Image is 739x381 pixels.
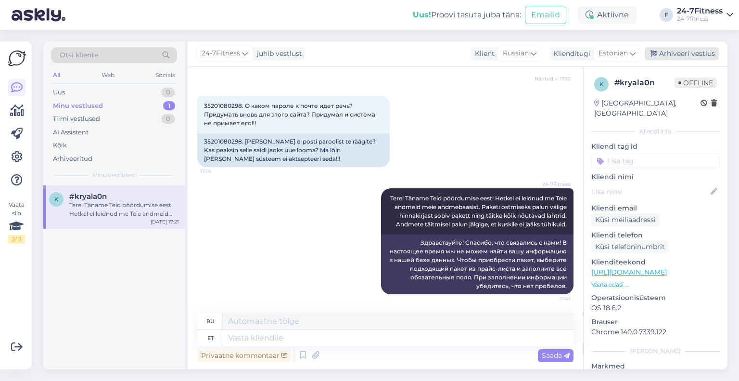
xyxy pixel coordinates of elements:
[599,48,628,59] span: Estonian
[677,7,723,15] div: 24-7Fitness
[163,101,175,111] div: 1
[53,88,65,97] div: Uus
[591,361,720,371] p: Märkmed
[549,49,590,59] div: Klienditugi
[413,9,521,21] div: Proovi tasuta juba täna:
[51,69,62,81] div: All
[8,200,25,244] div: Vaata siia
[53,141,67,150] div: Kõik
[614,77,675,89] div: # kryala0n
[677,7,733,23] a: 24-7Fitness24-7fitness
[253,49,302,59] div: juhib vestlust
[591,172,720,182] p: Kliendi nimi
[161,88,175,97] div: 0
[542,351,570,360] span: Saada
[645,47,719,60] div: Arhiveeri vestlus
[69,192,107,201] span: #kryala0n
[153,69,177,81] div: Socials
[591,213,660,226] div: Küsi meiliaadressi
[53,128,89,137] div: AI Assistent
[69,201,179,218] div: Tere! Täname Teid pöördumise eest! Hetkel ei leidnud me Teie andmeid meie andmebaasist. Paketi os...
[677,15,723,23] div: 24-7fitness
[100,69,116,81] div: Web
[592,186,709,197] input: Lisa nimi
[591,268,667,276] a: [URL][DOMAIN_NAME]
[591,293,720,303] p: Operatsioonisüsteem
[197,133,390,167] div: 35201080298. [PERSON_NAME] e-posti paroolist te räägite? Kas peaksin selle saidi jaoks uue looma?...
[503,48,529,59] span: Russian
[591,127,720,136] div: Kliendi info
[591,327,720,337] p: Chrome 140.0.7339.122
[591,230,720,240] p: Kliendi telefon
[660,8,673,22] div: F
[60,50,98,60] span: Otsi kliente
[591,142,720,152] p: Kliendi tag'id
[53,101,103,111] div: Minu vestlused
[535,295,571,302] span: 17:21
[53,154,92,164] div: Arhiveeritud
[390,195,568,228] span: Tere! Täname Teid pöördumise eest! Hetkel ei leidnud me Teie andmeid meie andmebaasist. Paketi os...
[471,49,495,59] div: Klient
[591,280,720,289] p: Vaata edasi ...
[197,349,291,362] div: Privaatne kommentaar
[53,114,100,124] div: Tiimi vestlused
[525,6,566,24] button: Emailid
[8,49,26,67] img: Askly Logo
[591,240,669,253] div: Küsi telefoninumbrit
[594,98,701,118] div: [GEOGRAPHIC_DATA], [GEOGRAPHIC_DATA]
[578,6,637,24] div: Aktiivne
[161,114,175,124] div: 0
[200,168,236,175] span: 17:14
[591,257,720,267] p: Klienditeekond
[591,347,720,355] div: [PERSON_NAME]
[54,196,59,203] span: k
[591,317,720,327] p: Brauser
[207,330,214,346] div: et
[675,78,717,88] span: Offline
[413,10,431,19] b: Uus!
[591,154,720,168] input: Lisa tag
[535,181,571,188] span: 24-7Fitness
[535,75,571,82] span: Nähtud ✓ 17:12
[591,203,720,213] p: Kliendi email
[92,171,136,180] span: Minu vestlused
[151,218,179,225] div: [DATE] 17:21
[599,80,604,88] span: k
[8,235,25,244] div: 2 / 3
[381,235,573,294] div: Здравствуйте! Спасибо, что связались с нами! В настоящее время мы не можем найти вашу информацию ...
[204,102,377,127] span: 35201080298. О каком пароле к почте идет речь? Придумать вновь для этого сайта? Придумал и систем...
[202,48,240,59] span: 24-7Fitness
[591,303,720,313] p: OS 18.6.2
[206,313,215,329] div: ru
